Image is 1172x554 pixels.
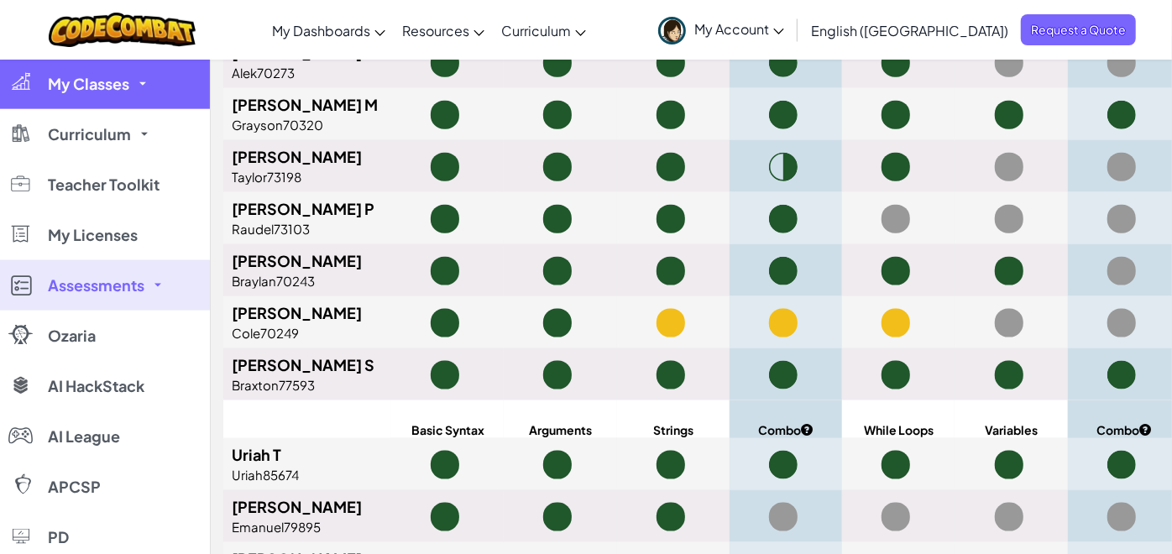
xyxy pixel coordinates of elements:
span: Ozaria [48,328,96,343]
span: AI HackStack [48,379,144,394]
a: Curriculum [493,8,594,53]
div: Braylan70243 [232,273,391,289]
div: Cole70249 [232,325,391,341]
span: [PERSON_NAME] [232,303,362,322]
img: CodeCombat logo [49,13,196,47]
a: Request a Quote [1021,14,1136,45]
a: My Dashboards [264,8,394,53]
span: My Classes [48,76,129,91]
span: Combo [730,421,842,438]
span: My Dashboards [272,22,370,39]
span: Teacher Toolkit [48,177,160,192]
div: Braxton77593 [232,377,391,393]
span: AI League [48,429,120,444]
span: [PERSON_NAME] S [232,355,374,374]
a: My Account [650,3,793,56]
span: [PERSON_NAME] P [232,199,374,218]
span: My Licenses [48,227,138,243]
span: English ([GEOGRAPHIC_DATA]) [811,22,1008,39]
a: English ([GEOGRAPHIC_DATA]) [803,8,1017,53]
span: Basic Syntax [391,421,504,438]
a: Resources [394,8,493,53]
div: Taylor73198 [232,169,391,185]
span: Arguments [504,421,616,438]
span: Resources [402,22,469,39]
div: Grayson70320 [232,117,391,133]
span: [PERSON_NAME] [232,147,362,166]
span: [PERSON_NAME] [232,497,362,516]
div: Emanuel79895 [232,519,391,535]
span: Curriculum [48,127,131,142]
span: Strings [617,421,730,438]
span: [PERSON_NAME] M [232,95,378,114]
span: Assessments [48,278,144,293]
div: Raudel73103 [232,221,391,237]
span: Uriah T [232,445,281,464]
span: Curriculum [501,22,571,39]
img: avatar [658,17,686,44]
span: Variables [955,421,1067,438]
div: Uriah85674 [232,467,391,483]
span: [PERSON_NAME] [232,251,362,270]
span: While Loops [842,421,955,438]
span: My Account [694,20,784,38]
div: Alek70273 [232,65,391,81]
